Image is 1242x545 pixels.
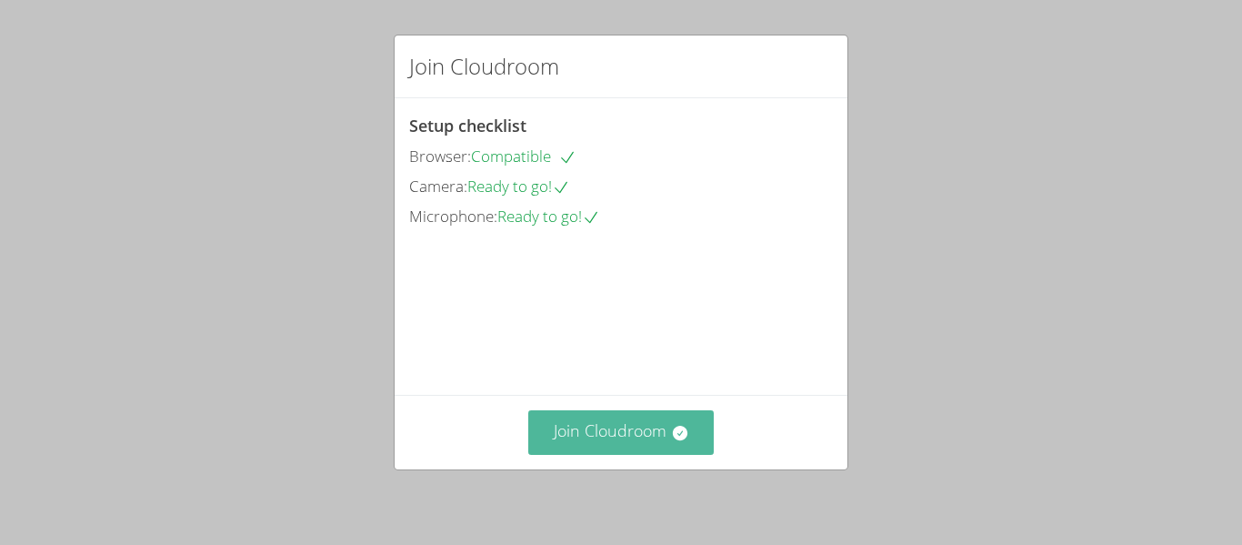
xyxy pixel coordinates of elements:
span: Setup checklist [409,115,526,136]
button: Join Cloudroom [528,410,715,455]
span: Browser: [409,146,471,167]
span: Ready to go! [497,206,600,227]
h2: Join Cloudroom [409,50,559,83]
span: Camera: [409,176,467,197]
span: Compatible [471,146,576,167]
span: Ready to go! [467,176,570,197]
span: Microphone: [409,206,497,227]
